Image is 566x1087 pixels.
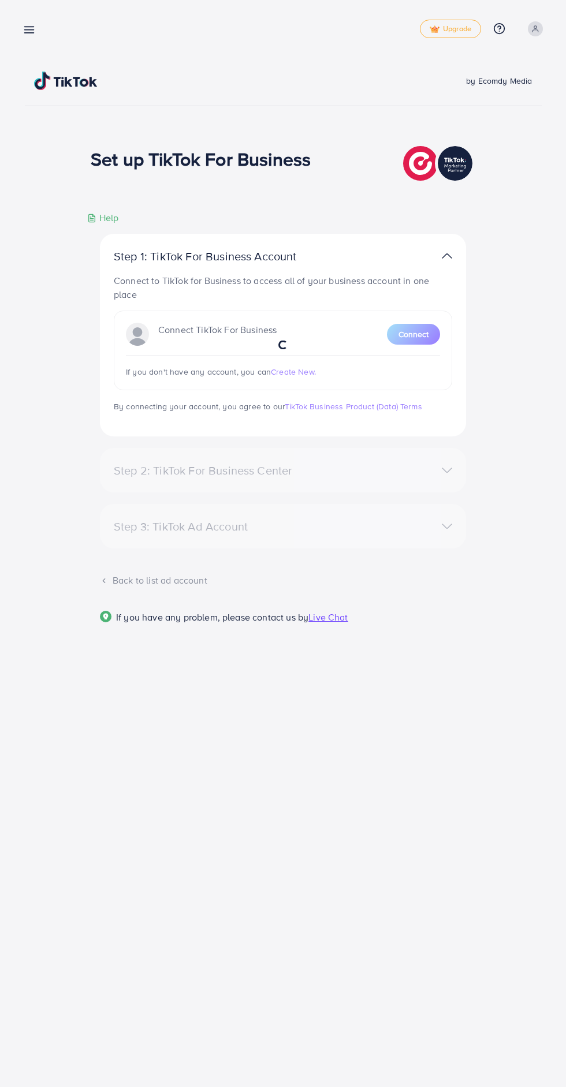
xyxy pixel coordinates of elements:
a: tickUpgrade [420,20,481,38]
img: TikTok partner [403,143,475,184]
span: Live Chat [308,611,348,623]
p: Step 1: TikTok For Business Account [114,249,333,263]
span: Upgrade [430,25,471,33]
img: TikTok partner [442,248,452,264]
img: tick [430,25,440,33]
div: Back to list ad account [100,574,466,587]
img: Popup guide [100,611,111,622]
img: TikTok [34,72,98,90]
h1: Set up TikTok For Business [91,148,311,170]
span: If you have any problem, please contact us by [116,611,308,623]
span: by Ecomdy Media [466,75,532,87]
div: Help [87,211,119,225]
